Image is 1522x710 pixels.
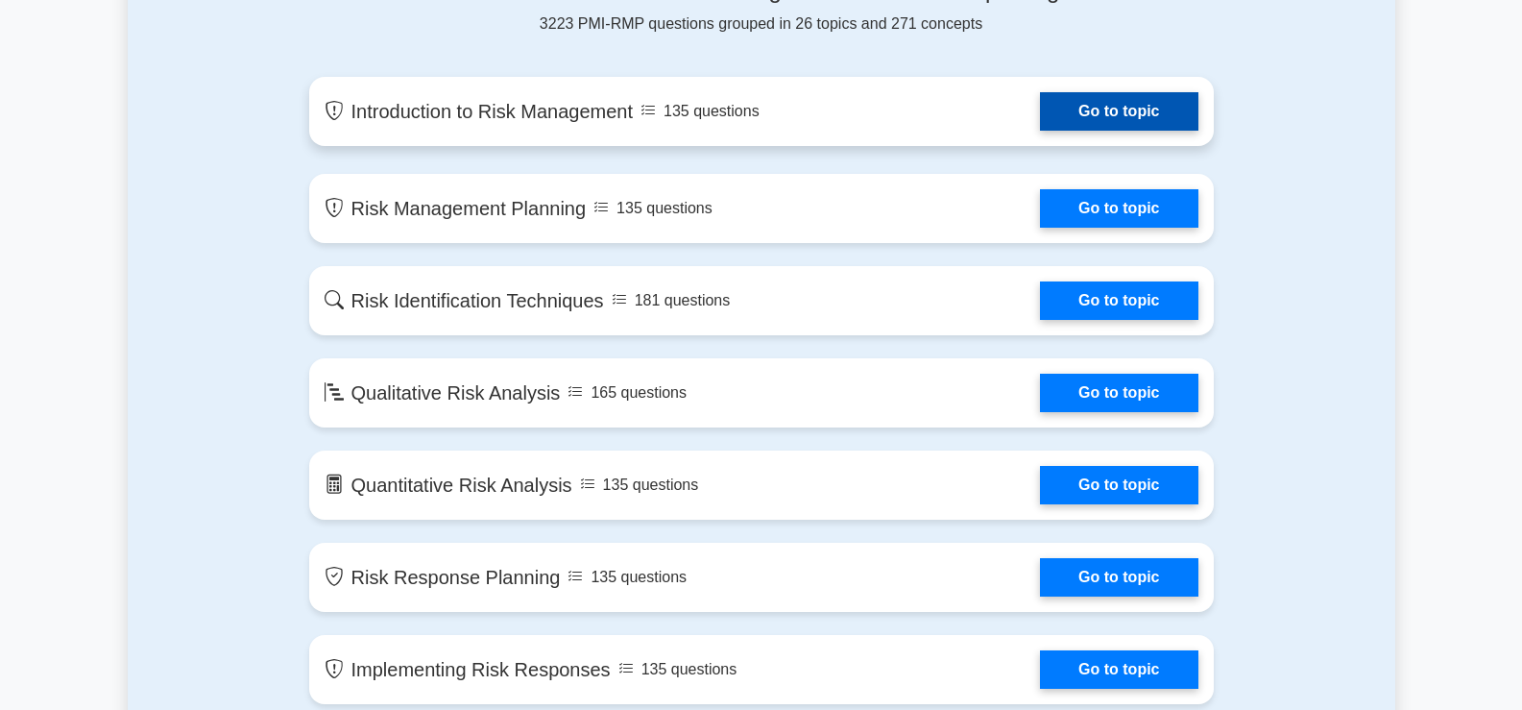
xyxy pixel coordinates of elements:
[1040,650,1197,689] a: Go to topic
[1040,374,1197,412] a: Go to topic
[1040,558,1197,597] a: Go to topic
[1040,466,1197,504] a: Go to topic
[1040,92,1197,131] a: Go to topic
[1040,189,1197,228] a: Go to topic
[1040,282,1197,320] a: Go to topic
